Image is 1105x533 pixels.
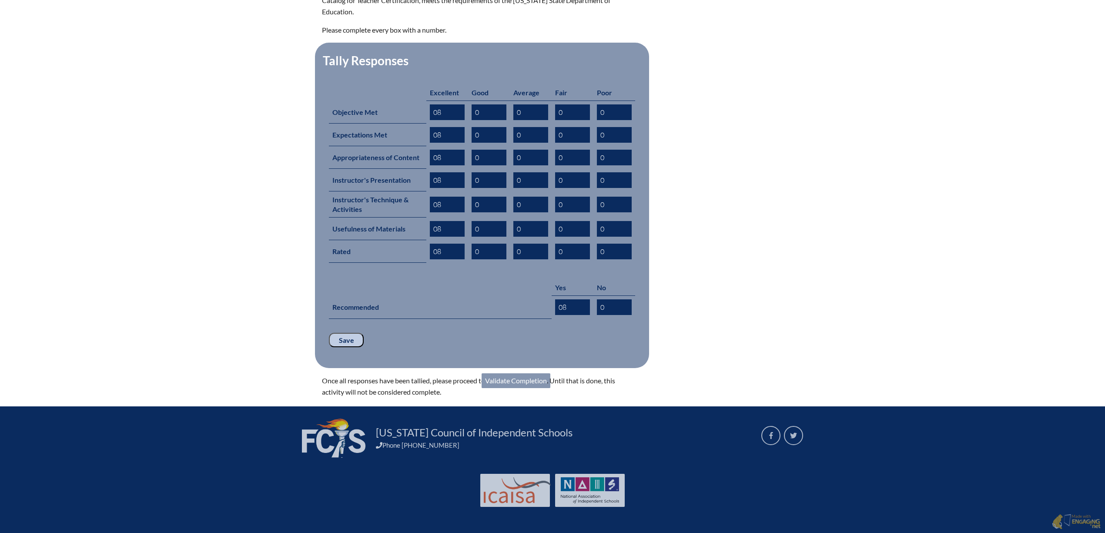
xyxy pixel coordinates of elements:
th: Instructor's Technique & Activities [329,191,426,218]
img: NAIS Logo [561,477,619,503]
img: Engaging - Bring it online [1064,514,1073,526]
th: Rated [329,240,426,263]
div: Phone [PHONE_NUMBER] [376,441,751,449]
a: [US_STATE] Council of Independent Schools [372,426,576,439]
th: Poor [593,84,635,101]
th: Expectations Met [329,124,426,146]
a: Made with [1048,512,1104,532]
th: Objective Met [329,101,426,124]
th: Fair [552,84,593,101]
th: No [593,279,635,296]
img: FCIS_logo_white [302,419,365,458]
p: Please complete every box with a number. [322,24,628,36]
p: Once all responses have been tallied, please proceed to . Until that is done, this activity will ... [322,375,628,398]
th: Recommended [329,296,552,319]
th: Average [510,84,552,101]
th: Instructor's Presentation [329,169,426,191]
th: Good [468,84,510,101]
a: Validate Completion [482,373,550,388]
th: Excellent [426,84,468,101]
img: Engaging - Bring it online [1052,514,1063,530]
th: Usefulness of Materials [329,218,426,240]
img: Engaging - Bring it online [1072,519,1101,529]
legend: Tally Responses [322,53,409,68]
th: Yes [552,279,593,296]
input: Save [329,333,364,348]
th: Appropriateness of Content [329,146,426,169]
img: Int'l Council Advancing Independent School Accreditation logo [484,477,551,503]
p: Made with [1072,514,1101,530]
